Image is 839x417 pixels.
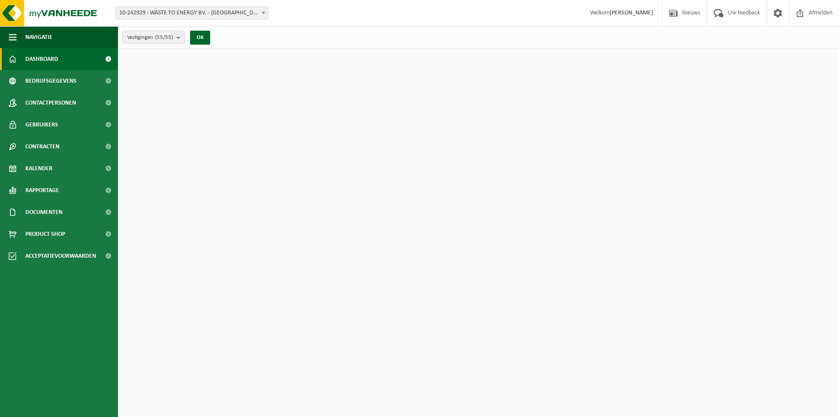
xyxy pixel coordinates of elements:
[25,136,59,158] span: Contracten
[25,26,52,48] span: Navigatie
[25,48,58,70] span: Dashboard
[155,35,173,40] count: (55/55)
[25,201,62,223] span: Documenten
[116,7,268,19] span: 10-242929 - WASTE TO ENERGY BV. - NIJKERK
[115,7,268,20] span: 10-242929 - WASTE TO ENERGY BV. - NIJKERK
[190,31,210,45] button: OK
[127,31,173,44] span: Vestigingen
[25,179,59,201] span: Rapportage
[25,158,52,179] span: Kalender
[25,114,58,136] span: Gebruikers
[122,31,185,44] button: Vestigingen(55/55)
[25,223,65,245] span: Product Shop
[25,245,96,267] span: Acceptatievoorwaarden
[610,10,653,16] strong: [PERSON_NAME]
[25,70,76,92] span: Bedrijfsgegevens
[25,92,76,114] span: Contactpersonen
